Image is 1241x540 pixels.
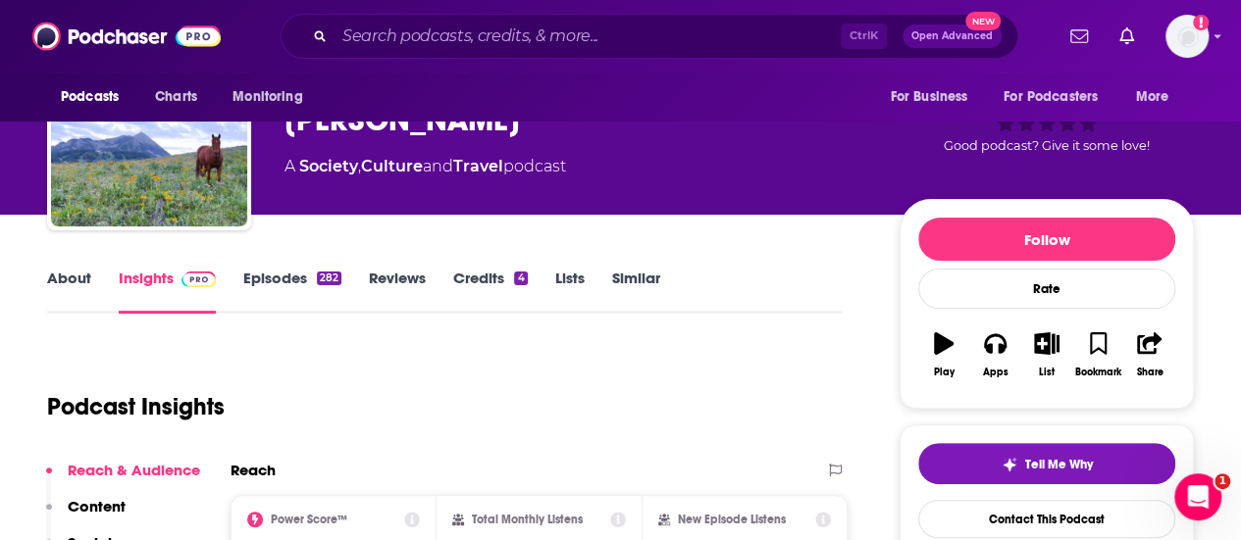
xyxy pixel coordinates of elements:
a: Reviews [369,269,426,314]
span: Tell Me Why [1025,457,1093,472]
a: About [47,269,91,314]
h1: Podcast Insights [47,392,225,421]
a: Credits4 [453,269,527,314]
span: and [423,157,453,175]
div: Play [934,367,955,378]
a: Show notifications dropdown [1112,20,1142,53]
img: Mountain & Prairie with Ed Roberson [51,30,247,226]
a: Contact This Podcast [918,500,1175,538]
button: Play [918,319,969,390]
span: Ctrl K [841,24,887,49]
a: Lists [555,269,585,314]
span: Good podcast? Give it some love! [944,138,1150,153]
div: Rate [918,269,1175,309]
img: Podchaser - Follow, Share and Rate Podcasts [32,18,221,55]
span: For Podcasters [1004,83,1098,111]
div: 282 [317,271,341,285]
div: Bookmark [1075,367,1121,378]
img: User Profile [1165,15,1209,58]
button: Apps [969,319,1020,390]
a: Similar [612,269,660,314]
a: Travel [453,157,503,175]
button: Open AdvancedNew [903,25,1002,48]
span: Logged in as LBraverman [1165,15,1209,58]
button: Follow [918,218,1175,261]
button: List [1021,319,1072,390]
p: Reach & Audience [68,461,200,479]
h2: Reach [231,461,276,479]
button: open menu [991,78,1126,116]
button: Show profile menu [1165,15,1209,58]
div: Apps [983,367,1008,378]
h2: Power Score™ [271,513,347,526]
button: open menu [47,78,144,116]
span: Open Advanced [911,31,993,41]
img: tell me why sparkle [1002,457,1017,472]
a: Episodes282 [243,269,341,314]
a: Show notifications dropdown [1062,20,1096,53]
span: 1 [1215,473,1230,489]
a: InsightsPodchaser Pro [119,269,216,314]
span: Monitoring [233,83,302,111]
p: Content [68,497,126,515]
div: 4 [514,271,527,285]
div: Share [1136,367,1163,378]
button: open menu [876,78,992,116]
a: Culture [361,157,423,175]
div: A podcast [284,155,566,178]
button: Reach & Audience [46,461,200,497]
iframe: Intercom live chat [1174,473,1221,520]
img: Podchaser Pro [181,271,216,287]
span: For Business [890,83,967,111]
a: Society [299,157,358,175]
h2: Total Monthly Listens [472,513,583,526]
button: open menu [1122,78,1194,116]
div: Search podcasts, credits, & more... [281,14,1018,59]
input: Search podcasts, credits, & more... [335,21,841,52]
span: Podcasts [61,83,119,111]
h2: New Episode Listens [678,513,786,526]
a: Charts [142,78,209,116]
button: Content [46,497,126,533]
span: More [1136,83,1169,111]
div: List [1039,367,1055,378]
svg: Add a profile image [1193,15,1209,30]
button: tell me why sparkleTell Me Why [918,443,1175,484]
button: open menu [219,78,328,116]
button: Share [1124,319,1175,390]
button: Bookmark [1072,319,1123,390]
span: , [358,157,361,175]
span: New [965,12,1001,30]
span: Charts [155,83,197,111]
